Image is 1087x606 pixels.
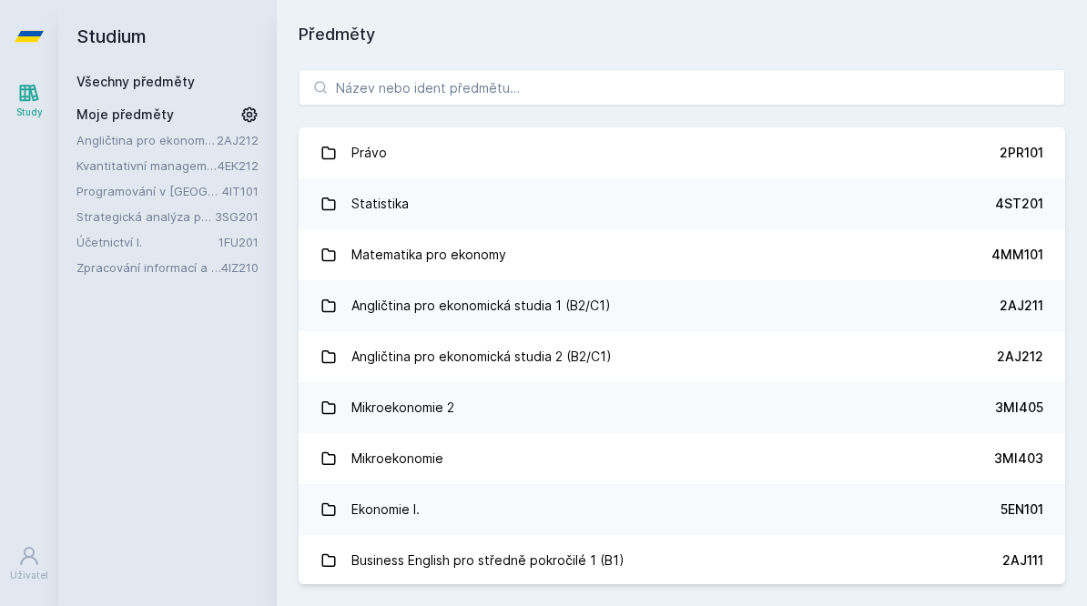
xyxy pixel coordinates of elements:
a: Kvantitativní management [76,157,218,175]
input: Název nebo ident předmětu… [299,69,1065,106]
div: Právo [351,135,387,171]
a: Zpracování informací a znalostí [76,258,221,277]
div: Angličtina pro ekonomická studia 2 (B2/C1) [351,338,612,375]
div: 2AJ111 [1002,551,1043,570]
div: Business English pro středně pokročilé 1 (B1) [351,542,625,579]
div: 2AJ211 [1000,297,1043,315]
div: 5EN101 [1001,500,1043,519]
a: Angličtina pro ekonomická studia 2 (B2/C1) 2AJ212 [299,331,1065,382]
a: Strategická analýza pro informatiky a statistiky [76,207,215,226]
div: 4ST201 [995,195,1043,213]
a: 4IZ210 [221,260,259,275]
div: Ekonomie I. [351,491,420,528]
div: 4MM101 [991,246,1043,264]
a: Matematika pro ekonomy 4MM101 [299,229,1065,280]
a: Účetnictví I. [76,233,218,251]
div: Mikroekonomie [351,440,443,477]
a: Mikroekonomie 2 3MI405 [299,382,1065,433]
a: Uživatel [4,536,55,591]
div: 2PR101 [1000,144,1043,162]
a: 2AJ212 [217,133,259,147]
a: Business English pro středně pokročilé 1 (B1) 2AJ111 [299,535,1065,586]
a: Právo 2PR101 [299,127,1065,178]
a: Angličtina pro ekonomická studia 1 (B2/C1) 2AJ211 [299,280,1065,331]
a: Všechny předměty [76,74,195,89]
a: Angličtina pro ekonomická studia 2 (B2/C1) [76,131,217,149]
a: 1FU201 [218,235,259,249]
a: 4EK212 [218,158,259,173]
div: Mikroekonomie 2 [351,389,454,426]
a: Programování v [GEOGRAPHIC_DATA] [76,182,222,200]
div: Statistika [351,186,409,222]
div: Angličtina pro ekonomická studia 1 (B2/C1) [351,288,611,324]
div: Uživatel [10,569,48,582]
a: Mikroekonomie 3MI403 [299,433,1065,484]
div: 3MI403 [994,449,1043,468]
a: 4IT101 [222,184,259,198]
a: Ekonomie I. 5EN101 [299,484,1065,535]
h1: Předměty [299,22,1065,47]
div: 3MI405 [995,399,1043,417]
a: Study [4,73,55,128]
a: Statistika 4ST201 [299,178,1065,229]
div: 2AJ212 [997,348,1043,366]
a: 3SG201 [215,209,259,224]
div: Study [16,106,43,119]
div: Matematika pro ekonomy [351,237,506,273]
span: Moje předměty [76,106,174,124]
